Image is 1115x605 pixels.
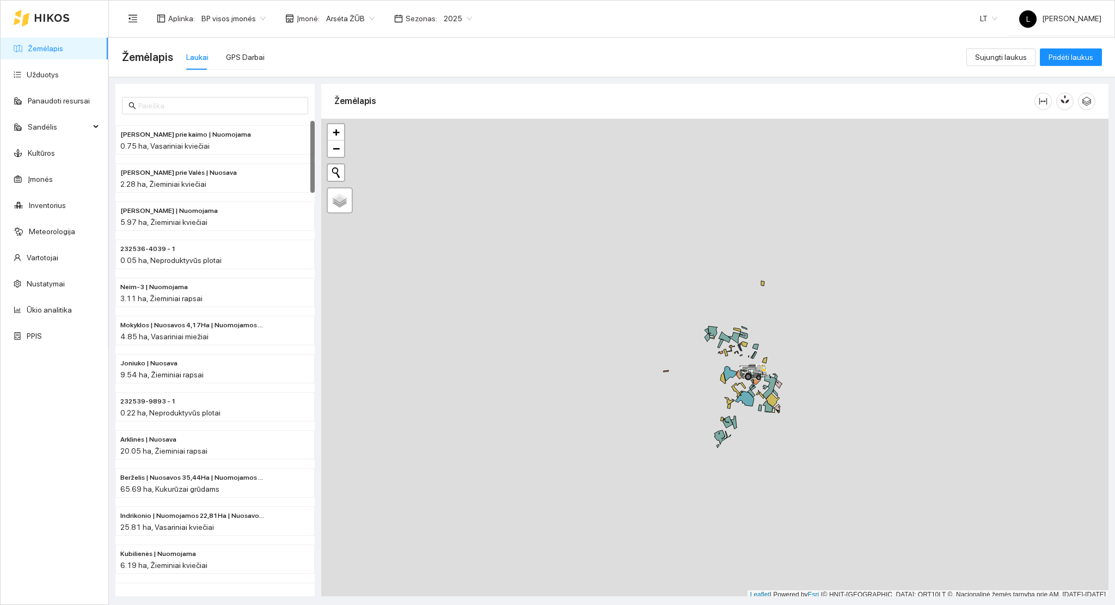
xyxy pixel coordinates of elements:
[120,523,214,531] span: 25.81 ha, Vasariniai kviečiai
[120,370,204,379] span: 9.54 ha, Žieminiai rapsai
[27,305,72,314] a: Ūkio analitika
[328,164,344,181] button: Initiate a new search
[120,358,177,369] span: Joniuko | Nuosava
[120,142,210,150] span: 0.75 ha, Vasariniai kviečiai
[444,10,472,27] span: 2025
[120,561,207,570] span: 6.19 ha, Žieminiai kviečiai
[120,294,203,303] span: 3.11 ha, Žieminiai rapsai
[1040,53,1102,62] a: Pridėti laukus
[1040,48,1102,66] button: Pridėti laukus
[120,511,266,521] span: Indrikonio | Nuomojamos 22,81Ha | Nuosavos 3,00 Ha
[138,100,302,112] input: Paieška
[128,102,136,109] span: search
[120,447,207,455] span: 20.05 ha, Žieminiai rapsai
[120,244,176,254] span: 232536-4039 - 1
[120,435,176,445] span: Arklinės | Nuosava
[1035,97,1051,106] span: column-width
[27,70,59,79] a: Užduotys
[28,175,53,184] a: Įmonės
[808,591,819,598] a: Esri
[966,48,1036,66] button: Sujungti laukus
[1026,10,1030,28] span: L
[821,591,823,598] span: |
[334,85,1034,117] div: Žemėlapis
[128,14,138,23] span: menu-fold
[120,180,206,188] span: 2.28 ha, Žieminiai kviečiai
[966,53,1036,62] a: Sujungti laukus
[406,13,437,25] span: Sezonas :
[120,218,207,227] span: 5.97 ha, Žieminiai kviečiai
[27,279,65,288] a: Nustatymai
[333,142,340,155] span: −
[333,125,340,139] span: +
[975,51,1027,63] span: Sujungti laukus
[120,256,222,265] span: 0.05 ha, Neproduktyvūs plotai
[120,549,196,559] span: Kubilienės | Nuomojama
[168,13,195,25] span: Aplinka :
[120,206,218,216] span: Ginaičių Valiaus | Nuomojama
[27,332,42,340] a: PPIS
[226,51,265,63] div: GPS Darbai
[297,13,320,25] span: Įmonė :
[120,130,251,140] span: Rolando prie kaimo | Nuomojama
[980,10,997,27] span: LT
[328,124,344,140] a: Zoom in
[186,51,209,63] div: Laukai
[157,14,166,23] span: layout
[201,10,266,27] span: BP visos įmonės
[28,96,90,105] a: Panaudoti resursai
[122,48,173,66] span: Žemėlapis
[326,10,375,27] span: Arsėta ŽŪB
[748,590,1108,600] div: | Powered by © HNIT-[GEOGRAPHIC_DATA]; ORT10LT ©, Nacionalinė žemės tarnyba prie AM, [DATE]-[DATE]
[1034,93,1052,110] button: column-width
[120,168,237,178] span: Rolando prie Valės | Nuosava
[394,14,403,23] span: calendar
[28,44,63,53] a: Žemėlapis
[285,14,294,23] span: shop
[120,473,266,483] span: Berželis | Nuosavos 35,44Ha | Nuomojamos 30,25Ha
[328,140,344,157] a: Zoom out
[120,332,209,341] span: 4.85 ha, Vasariniai miežiai
[29,201,66,210] a: Inventorius
[1019,14,1101,23] span: [PERSON_NAME]
[120,396,176,407] span: 232539-9893 - 1
[29,227,75,236] a: Meteorologija
[27,253,58,262] a: Vartotojai
[120,408,220,417] span: 0.22 ha, Neproduktyvūs plotai
[120,485,219,493] span: 65.69 ha, Kukurūzai grūdams
[122,8,144,29] button: menu-fold
[28,116,90,138] span: Sandėlis
[120,320,266,331] span: Mokyklos | Nuosavos 4,17Ha | Nuomojamos 0,68Ha
[120,282,188,292] span: Neim-3 | Nuomojama
[28,149,55,157] a: Kultūros
[328,188,352,212] a: Layers
[1049,51,1093,63] span: Pridėti laukus
[750,591,770,598] a: Leaflet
